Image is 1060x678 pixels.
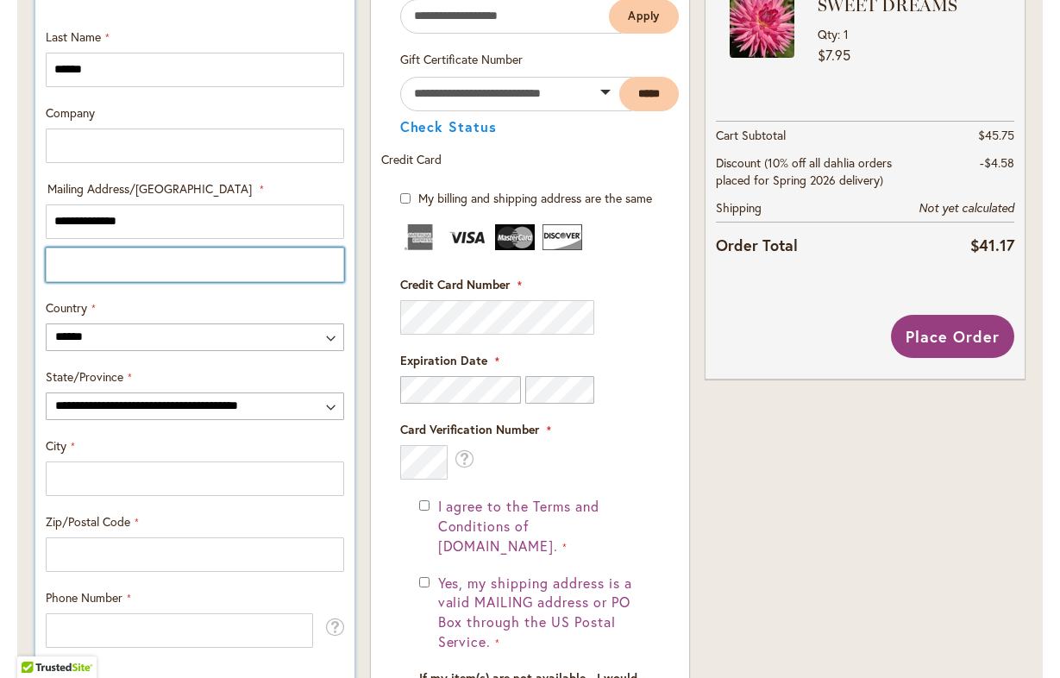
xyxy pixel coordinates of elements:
[47,180,252,197] span: Mailing Address/[GEOGRAPHIC_DATA]
[891,315,1014,358] button: Place Order
[438,497,599,555] span: I agree to the Terms and Conditions of [DOMAIN_NAME].
[13,617,61,665] iframe: Launch Accessibility Center
[46,437,66,454] span: City
[716,232,798,257] strong: Order Total
[46,299,87,316] span: Country
[400,51,523,67] span: Gift Certificate Number
[448,224,487,250] img: Visa
[844,26,849,42] span: 1
[400,276,510,292] span: Credit Card Number
[980,154,1014,171] span: -$4.58
[46,368,123,385] span: State/Province
[628,9,661,23] span: Apply
[46,513,130,530] span: Zip/Postal Code
[818,46,850,64] span: $7.95
[46,589,122,606] span: Phone Number
[978,127,1014,143] span: $45.75
[495,224,535,250] img: MasterCard
[400,421,539,437] span: Card Verification Number
[543,224,582,250] img: Discover
[400,352,487,368] span: Expiration Date
[381,151,442,167] span: Credit Card
[400,120,498,134] button: Check Status
[46,104,95,121] span: Company
[970,235,1014,255] span: $41.17
[400,224,440,250] img: American Express
[906,326,1000,347] span: Place Order
[46,28,101,45] span: Last Name
[716,199,762,216] span: Shipping
[418,190,652,206] span: My billing and shipping address are the same
[716,154,892,188] span: Discount (10% off all dahlia orders placed for Spring 2026 delivery)
[818,26,837,42] span: Qty
[716,121,906,149] th: Cart Subtotal
[919,200,1014,216] span: Not yet calculated
[438,574,632,651] span: Yes, my shipping address is a valid MAILING address or PO Box through the US Postal Service.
